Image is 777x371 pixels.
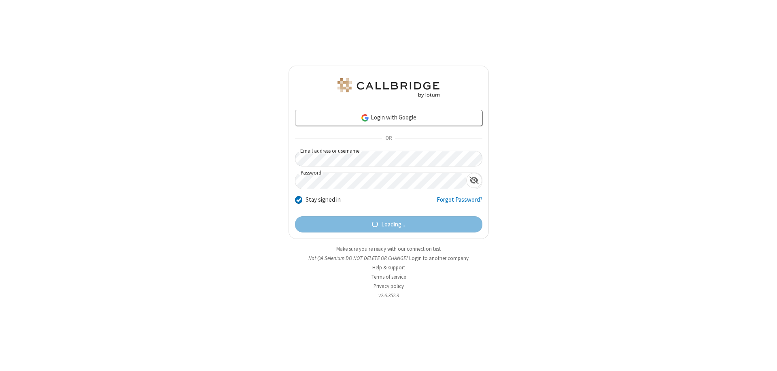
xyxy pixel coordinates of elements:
span: Loading... [381,220,405,229]
iframe: Chat [757,350,771,365]
a: Help & support [372,264,405,271]
img: google-icon.png [361,113,369,122]
a: Make sure you're ready with our connection test [336,245,441,252]
button: Loading... [295,216,482,232]
input: Password [295,173,466,189]
a: Terms of service [372,273,406,280]
input: Email address or username [295,151,482,166]
span: OR [382,133,395,144]
img: QA Selenium DO NOT DELETE OR CHANGE [336,78,441,98]
a: Forgot Password? [437,195,482,211]
li: v2.6.352.3 [289,292,489,299]
li: Not QA Selenium DO NOT DELETE OR CHANGE? [289,254,489,262]
button: Login to another company [409,254,469,262]
div: Show password [466,173,482,188]
a: Login with Google [295,110,482,126]
a: Privacy policy [374,283,404,290]
label: Stay signed in [306,195,341,205]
